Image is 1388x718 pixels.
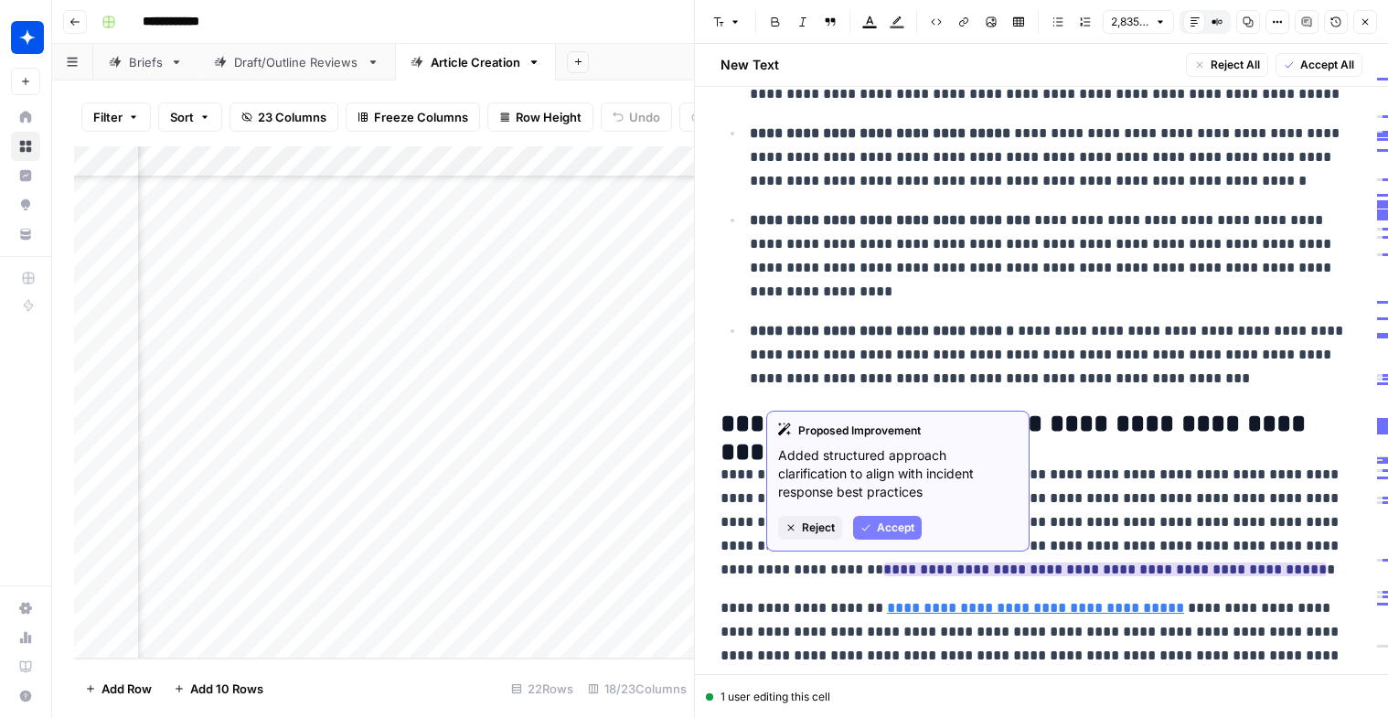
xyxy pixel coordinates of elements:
span: Reject All [1211,57,1260,73]
span: Add 10 Rows [190,680,263,698]
a: Opportunities [11,190,40,220]
a: Home [11,102,40,132]
button: Accept All [1276,53,1362,77]
span: 23 Columns [258,108,326,126]
button: Sort [158,102,222,132]
span: 2,835 words [1111,14,1149,30]
span: Filter [93,108,123,126]
button: Row Height [487,102,593,132]
button: Accept [853,516,922,540]
button: Reject All [1186,53,1268,77]
p: Added structured approach clarification to align with incident response best practices [778,446,1018,501]
a: Settings [11,594,40,623]
span: Reject [802,520,835,536]
button: Workspace: Wiz [11,15,40,60]
a: Your Data [11,220,40,249]
div: Briefs [129,53,163,71]
button: Filter [81,102,151,132]
a: Usage [11,623,40,652]
button: Add Row [74,674,163,703]
button: Help + Support [11,681,40,711]
a: Briefs [93,44,198,80]
button: 2,835 words [1103,10,1174,34]
a: Insights [11,161,40,190]
div: 1 user editing this cell [706,689,1377,705]
span: Sort [170,108,194,126]
div: Article Creation [431,53,520,71]
button: Reject [778,516,842,540]
span: Freeze Columns [374,108,468,126]
span: Accept All [1300,57,1354,73]
span: Accept [877,520,914,536]
button: Freeze Columns [346,102,480,132]
button: Undo [601,102,672,132]
div: Proposed Improvement [778,423,1018,439]
div: Draft/Outline Reviews [234,53,359,71]
a: Learning Hub [11,652,40,681]
span: Row Height [516,108,582,126]
img: Wiz Logo [11,21,44,54]
button: 23 Columns [230,102,338,132]
button: Add 10 Rows [163,674,274,703]
h2: New Text [721,56,779,74]
a: Draft/Outline Reviews [198,44,395,80]
span: Add Row [101,680,152,698]
a: Article Creation [395,44,556,80]
div: 22 Rows [504,674,581,703]
span: Undo [629,108,660,126]
a: Browse [11,132,40,161]
div: 18/23 Columns [581,674,694,703]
